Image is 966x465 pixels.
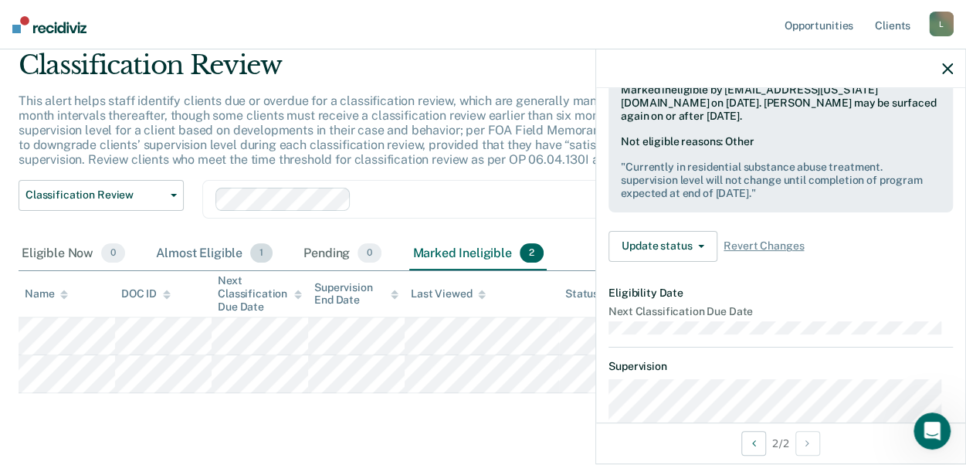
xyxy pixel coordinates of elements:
[19,93,881,168] p: This alert helps staff identify clients due or overdue for a classification review, which are gen...
[409,237,547,271] div: Marked Ineligible
[218,274,302,313] div: Next Classification Due Date
[608,360,953,373] dt: Supervision
[929,12,954,36] div: L
[314,281,398,307] div: Supervision End Date
[12,16,86,33] img: Recidiviz
[913,412,951,450] iframe: Intercom live chat
[741,431,766,456] button: Previous Opportunity
[19,237,128,271] div: Eligible Now
[153,237,276,271] div: Almost Eligible
[101,243,125,263] span: 0
[25,287,68,300] div: Name
[520,243,544,263] span: 2
[795,431,820,456] button: Next Opportunity
[19,49,888,93] div: Classification Review
[565,287,598,300] div: Status
[596,423,965,463] div: 2 / 2
[300,237,385,271] div: Pending
[621,161,941,199] pre: " Currently in residential substance abuse treatment. supervision level will not change until com...
[608,287,953,300] dt: Eligibility Date
[608,231,717,262] button: Update status
[621,135,941,199] div: Not eligible reasons: Other
[621,83,941,122] div: Marked ineligible by [EMAIL_ADDRESS][US_STATE][DOMAIN_NAME] on [DATE]. [PERSON_NAME] may be surfa...
[724,239,804,253] span: Revert Changes
[358,243,381,263] span: 0
[608,305,953,318] dt: Next Classification Due Date
[411,287,486,300] div: Last Viewed
[121,287,171,300] div: DOC ID
[250,243,273,263] span: 1
[25,188,164,202] span: Classification Review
